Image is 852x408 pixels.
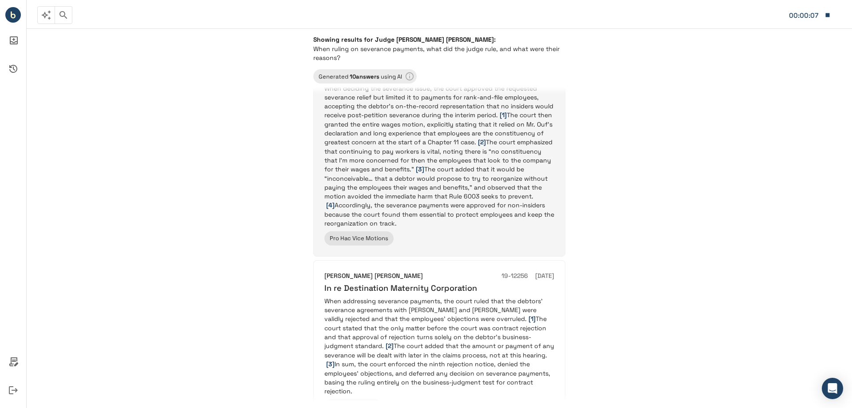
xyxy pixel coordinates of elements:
h6: [PERSON_NAME] [PERSON_NAME] [324,271,423,281]
h6: In re Destination Maternity Corporation [324,283,554,293]
p: When ruling on severance payments, what did the judge rule, and what were their reasons? [313,44,565,62]
h6: 19-12256 [501,271,528,281]
span: Generated using AI [313,73,407,80]
b: 10 answer s [350,73,379,80]
button: Matter: 108990:0001 [785,6,835,24]
span: [4] [326,201,335,209]
span: Pro Hac Vice Motions [324,234,394,242]
h6: Showing results for Judge [PERSON_NAME] [PERSON_NAME]: [313,36,565,44]
h6: [DATE] [535,271,554,281]
span: [2] [386,342,394,350]
span: [1] [529,315,536,323]
div: Matter: 108990:0001 [789,10,820,21]
div: Pro Hac Vice Motions [324,231,394,246]
span: [1] [500,111,507,119]
span: [3] [416,165,424,173]
span: [3] [326,360,335,368]
p: When deciding the severance issue, the court approved the requested severance relief but limited ... [324,84,554,228]
p: When addressing severance payments, the court ruled that the debtors’ severance agreements with [... [324,297,554,396]
div: Open Intercom Messenger [822,378,843,399]
div: Learn more about your results [313,69,417,83]
span: [2] [478,138,486,146]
